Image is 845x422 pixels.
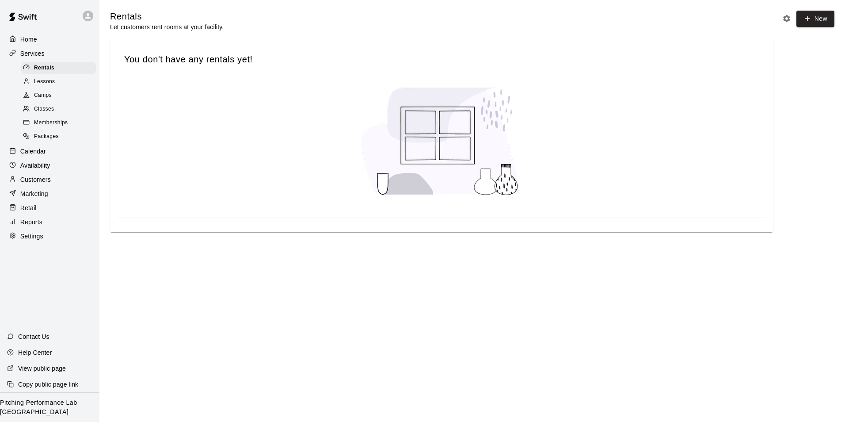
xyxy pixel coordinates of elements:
a: Settings [7,230,92,243]
h5: Rentals [110,11,224,23]
p: Calendar [20,147,46,156]
button: Rental settings [780,12,793,25]
a: Calendar [7,145,92,158]
span: Classes [34,105,54,114]
a: Availability [7,159,92,172]
span: Lessons [34,77,55,86]
img: No services created [353,79,530,203]
a: Rentals [21,61,99,75]
p: Services [20,49,45,58]
span: Memberships [34,119,68,127]
div: Camps [21,89,96,102]
div: Classes [21,103,96,115]
a: Memberships [21,116,99,130]
p: Reports [20,218,42,226]
a: Packages [21,130,99,144]
div: Rentals [21,62,96,74]
div: Lessons [21,76,96,88]
a: Home [7,33,92,46]
p: Help Center [18,348,52,357]
p: Marketing [20,189,48,198]
span: Rentals [34,64,54,73]
a: New [796,11,834,27]
p: Contact Us [18,332,49,341]
span: Packages [34,132,59,141]
a: Customers [7,173,92,186]
a: Reports [7,215,92,229]
a: Marketing [7,187,92,200]
span: Camps [34,91,52,100]
p: Retail [20,203,37,212]
a: Classes [21,103,99,116]
p: Availability [20,161,50,170]
p: Customers [20,175,51,184]
a: Services [7,47,92,60]
div: Memberships [21,117,96,129]
a: Retail [7,201,92,215]
a: Camps [21,89,99,103]
div: Packages [21,130,96,143]
p: View public page [18,364,66,373]
p: Copy public page link [18,380,78,389]
span: You don't have any rentals yet! [124,54,759,65]
a: Lessons [21,75,99,88]
p: Settings [20,232,43,241]
p: Let customers rent rooms at your facility. [110,23,224,31]
p: Home [20,35,37,44]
